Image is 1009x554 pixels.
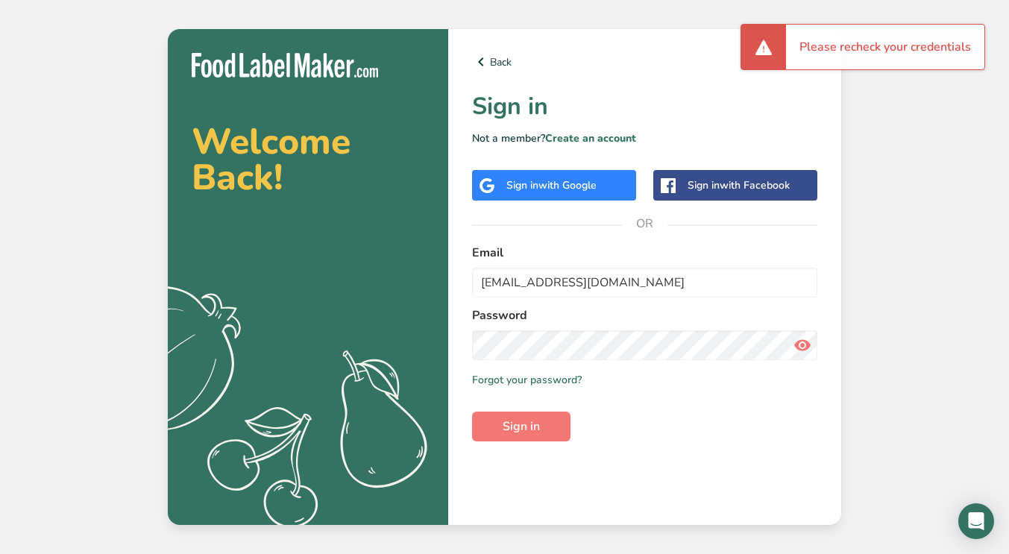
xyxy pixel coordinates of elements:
[786,25,984,69] div: Please recheck your credentials
[472,268,817,298] input: Enter Your Email
[503,418,540,435] span: Sign in
[192,124,424,195] h2: Welcome Back!
[545,131,636,145] a: Create an account
[472,306,817,324] label: Password
[472,89,817,125] h1: Sign in
[623,201,667,246] span: OR
[472,372,582,388] a: Forgot your password?
[538,178,597,192] span: with Google
[506,177,597,193] div: Sign in
[688,177,790,193] div: Sign in
[720,178,790,192] span: with Facebook
[472,53,817,71] a: Back
[472,130,817,146] p: Not a member?
[472,412,570,441] button: Sign in
[958,503,994,539] div: Open Intercom Messenger
[472,244,817,262] label: Email
[192,53,378,78] img: Food Label Maker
